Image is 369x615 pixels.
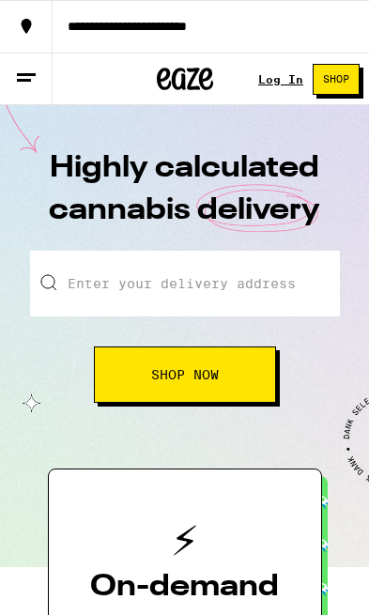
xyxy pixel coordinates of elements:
[151,368,219,381] span: Shop Now
[258,73,303,85] a: Log In
[44,147,326,251] h1: Highly calculated cannabis delivery
[94,346,276,403] button: Shop Now
[303,64,369,95] a: Shop
[323,74,349,85] span: Shop
[313,64,360,95] button: Shop
[30,251,340,316] input: Enter your delivery address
